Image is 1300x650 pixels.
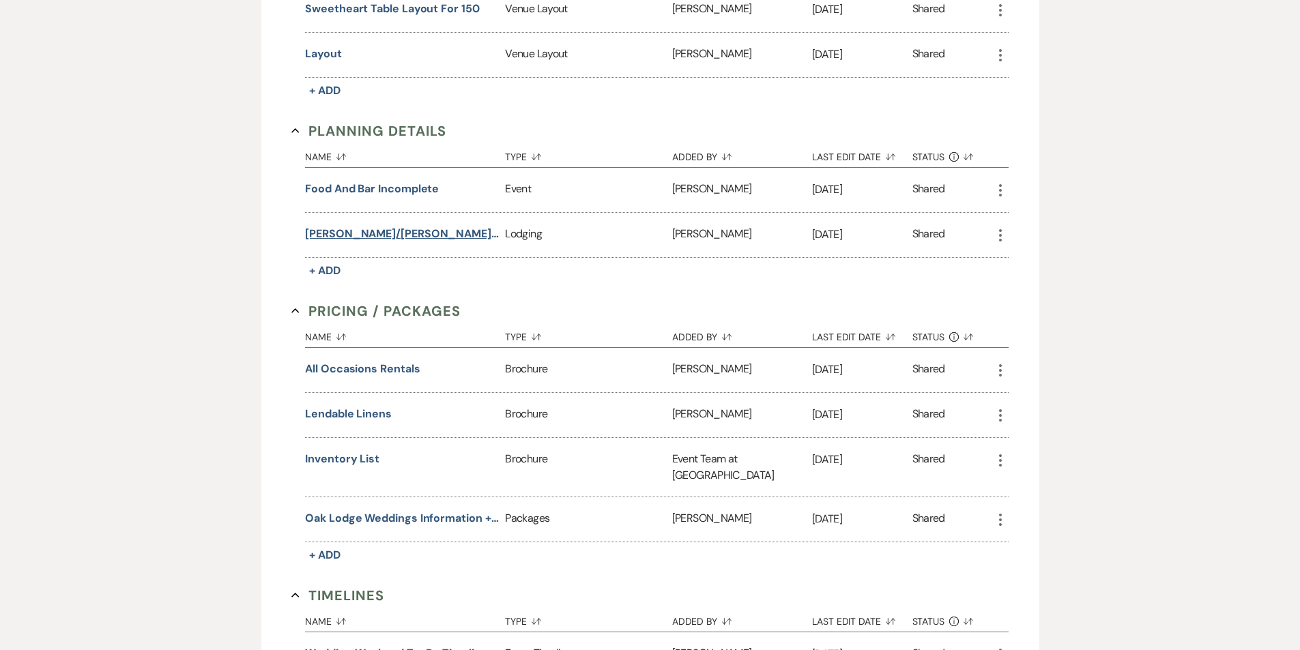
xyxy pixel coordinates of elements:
button: Type [505,606,671,632]
button: Lendable Linens [305,406,392,422]
div: [PERSON_NAME] [672,393,812,437]
div: Shared [912,226,945,244]
div: Shared [912,181,945,199]
button: Name [305,321,505,347]
button: Sweetheart table layout for 150 [305,1,480,17]
div: [PERSON_NAME] [672,168,812,212]
p: [DATE] [812,46,912,63]
p: [DATE] [812,181,912,198]
div: Shared [912,46,945,64]
p: [DATE] [812,226,912,243]
button: + Add [305,546,345,565]
div: Event Team at [GEOGRAPHIC_DATA] [672,438,812,497]
div: Shared [912,361,945,379]
button: Pricing / Packages [291,301,461,321]
button: Added By [672,141,812,167]
button: Food and bar incomplete [305,181,439,197]
button: Type [505,141,671,167]
button: Status [912,141,992,167]
div: Shared [912,406,945,424]
button: Added By [672,606,812,632]
button: Last Edit Date [812,141,912,167]
button: Added By [672,321,812,347]
p: [DATE] [812,1,912,18]
div: Lodging [505,213,671,257]
button: Timelines [291,585,384,606]
button: Planning Details [291,121,446,141]
button: Type [505,321,671,347]
span: Status [912,152,945,162]
button: layout [305,46,342,62]
div: Shared [912,510,945,529]
div: Brochure [505,438,671,497]
span: Status [912,332,945,342]
button: Last Edit Date [812,321,912,347]
span: + Add [309,263,341,278]
div: Brochure [505,348,671,392]
div: Venue Layout [505,33,671,77]
button: Oak Lodge Weddings Information + Rates [305,510,500,527]
button: Last Edit Date [812,606,912,632]
span: Status [912,617,945,626]
button: Status [912,606,992,632]
button: Status [912,321,992,347]
p: [DATE] [812,361,912,379]
div: Packages [505,497,671,542]
div: Brochure [505,393,671,437]
button: Name [305,606,505,632]
button: Name [305,141,505,167]
p: [DATE] [812,406,912,424]
p: [DATE] [812,510,912,528]
button: All Occasions Rentals [305,361,420,377]
div: [PERSON_NAME] [672,497,812,542]
button: + Add [305,261,345,280]
span: + Add [309,83,341,98]
div: Shared [912,1,945,19]
span: + Add [309,548,341,562]
button: + Add [305,81,345,100]
div: [PERSON_NAME] [672,348,812,392]
button: [PERSON_NAME]/[PERSON_NAME] Accommodations [305,226,500,242]
div: [PERSON_NAME] [672,213,812,257]
div: Shared [912,451,945,484]
div: Event [505,168,671,212]
p: [DATE] [812,451,912,469]
button: Inventory List [305,451,379,467]
div: [PERSON_NAME] [672,33,812,77]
